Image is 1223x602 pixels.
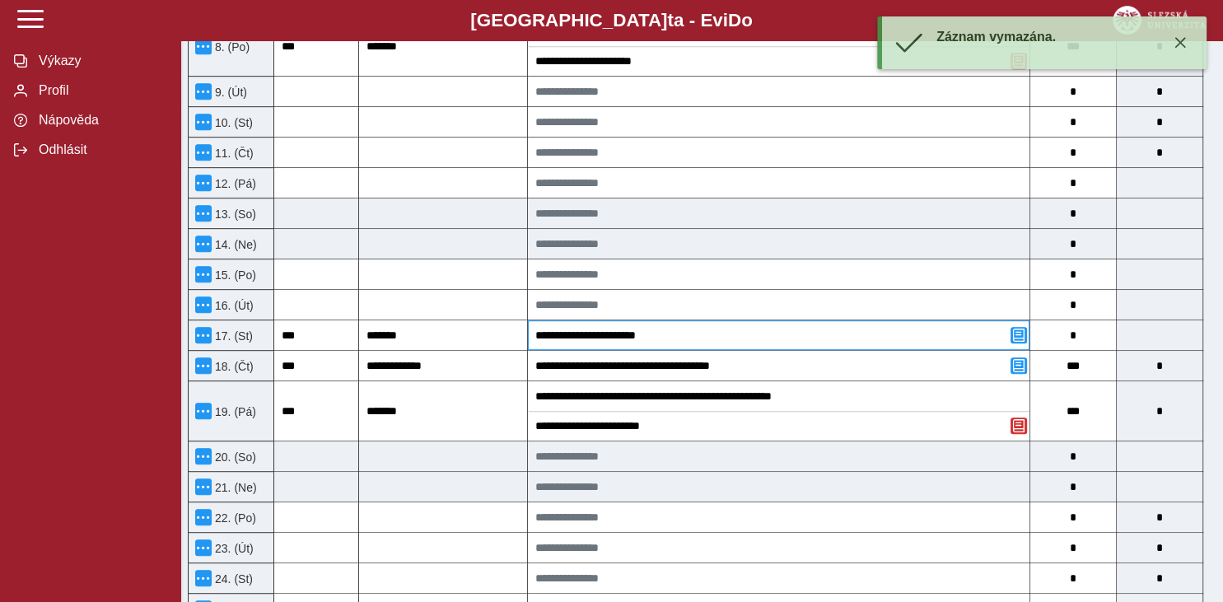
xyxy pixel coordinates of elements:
span: Odhlásit [34,142,167,157]
button: Menu [195,114,212,130]
span: 10. (St) [212,116,253,129]
span: 20. (So) [212,450,256,464]
button: Menu [195,357,212,374]
button: Menu [195,175,212,191]
button: Menu [195,144,212,161]
span: D [728,10,741,30]
button: Menu [195,83,212,100]
button: Přidat poznámku [1011,357,1027,374]
button: Menu [195,448,212,464]
span: t [667,10,673,30]
button: Menu [195,327,212,343]
span: o [741,10,753,30]
button: Menu [195,205,212,222]
span: 12. (Pá) [212,177,256,190]
span: 15. (Po) [212,268,256,282]
span: 19. (Pá) [212,405,256,418]
span: 9. (Út) [212,86,247,99]
span: 11. (Čt) [212,147,254,160]
span: 23. (Út) [212,542,254,555]
button: Odstranit poznámku [1011,418,1027,434]
button: Přidat poznámku [1011,327,1027,343]
span: Nápověda [34,113,167,128]
span: 8. (Po) [212,40,250,54]
span: 22. (Po) [212,511,256,525]
button: Menu [195,478,212,495]
span: 24. (St) [212,572,253,586]
span: 17. (St) [212,329,253,343]
button: Menu [195,403,212,419]
span: 13. (So) [212,208,256,221]
span: 21. (Ne) [212,481,257,494]
button: Menu [195,570,212,586]
button: Menu [195,296,212,313]
b: [GEOGRAPHIC_DATA] a - Evi [49,10,1174,31]
span: Profil [34,83,167,98]
img: logo_web_su.png [1113,6,1206,35]
span: 16. (Út) [212,299,254,312]
span: 14. (Ne) [212,238,257,251]
button: Menu [195,266,212,282]
span: Záznam vymazána. [936,30,1056,44]
span: 18. (Čt) [212,360,254,373]
button: Menu [195,236,212,252]
span: Výkazy [34,54,167,68]
button: Menu [195,539,212,556]
button: Menu [195,509,212,525]
button: Menu [195,38,212,54]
